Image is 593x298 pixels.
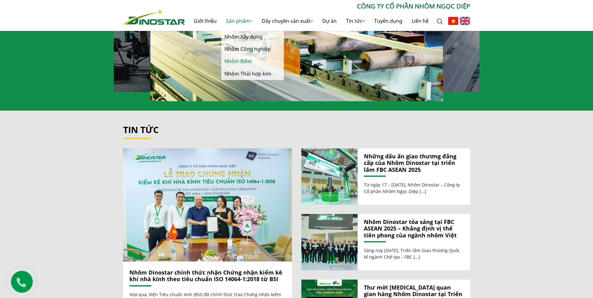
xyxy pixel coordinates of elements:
[221,55,284,67] a: Nhôm Billet
[369,11,407,31] a: Tuyển dụng
[123,148,292,261] a: Nhôm Dinostar chính thức nhận Chứng nhận kiểm kê khí nhà kính theo tiêu chuẩn ISO 14064-1:2018 từ...
[407,11,433,31] a: Liên hệ
[364,181,464,195] p: Từ ngày 17 – [DATE], Nhôm Dinostar – Công ty Cổ phần Nhôm Ngọc Diệp […]
[460,17,470,25] img: English
[437,18,443,25] img: search
[129,269,282,283] a: Nhôm Dinostar chính thức nhận Chứng nhận kiểm kê khí nhà kính theo tiêu chuẩn ISO 14064-1:2018 từ...
[189,11,221,31] a: Giới thiệu
[301,148,357,205] img: Những dấu ấn giao thương đẳng cấp của Nhôm Dinostar tại triển lãm FBC ASEAN 2025
[364,219,464,239] a: Nhôm Dinostar tỏa sáng tại FBC ASEAN 2025 – Khẳng định vị thế tiên phong của ngành nhôm Việt
[221,31,284,43] a: Nhôm Xây dựng
[301,214,358,270] a: Nhôm Dinostar tỏa sáng tại FBC ASEAN 2025 – Khẳng định vị thế tiên phong của ngành nhôm Việt
[257,11,318,31] a: Dây chuyền sản xuất
[185,2,470,11] p: CÔNG TY CỔ PHẦN NHÔM NGỌC DIỆP
[221,68,284,80] a: Nhôm Thỏi hợp kim
[221,43,284,55] a: Nhôm Công nghiệp
[448,17,458,25] img: Tiếng Việt
[318,11,341,31] a: Dự án
[123,148,292,261] img: Nhôm Dinostar chính thức nhận Chứng nhận kiểm kê khí nhà kính theo tiêu chuẩn ISO 14064-1:2018 từ...
[341,11,369,31] a: Tin tức
[221,11,257,31] a: Sản phẩm
[123,124,159,136] a: Tin tức
[123,8,185,24] a: Nhôm Dinostar
[301,214,357,270] img: Nhôm Dinostar tỏa sáng tại FBC ASEAN 2025 – Khẳng định vị thế tiên phong của ngành nhôm Việt
[364,247,464,260] p: Sáng nay [DATE], Triển lãm Giao thương Quốc tế ngành Chế tạo – FBC […]
[364,153,464,173] a: Những dấu ấn giao thương đẳng cấp của Nhôm Dinostar tại triển lãm FBC ASEAN 2025
[123,9,185,25] img: Nhôm Dinostar
[301,148,358,205] a: Những dấu ấn giao thương đẳng cấp của Nhôm Dinostar tại triển lãm FBC ASEAN 2025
